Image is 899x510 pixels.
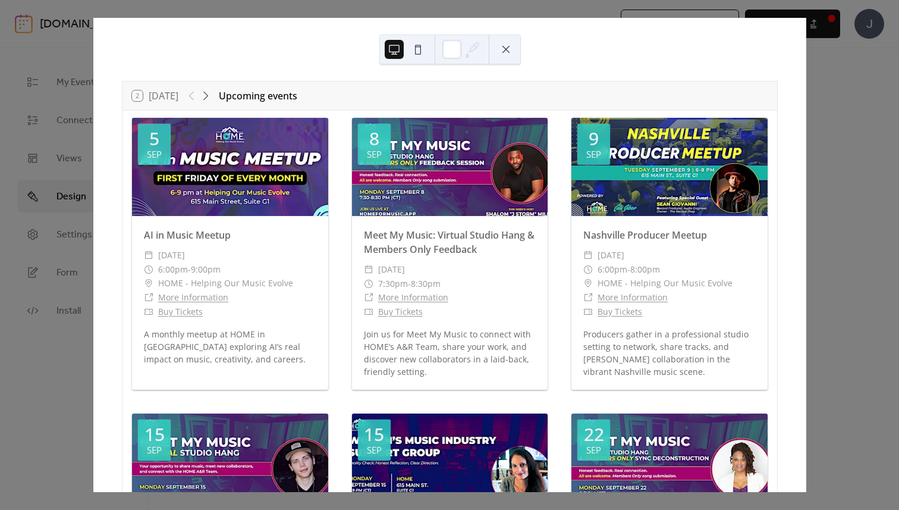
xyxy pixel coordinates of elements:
[630,262,660,277] span: 8:00pm
[627,262,630,277] span: -
[586,150,601,159] div: Sep
[191,262,221,277] span: 9:00pm
[144,305,153,319] div: ​
[583,290,593,305] div: ​
[583,248,593,262] div: ​
[378,306,423,317] a: Buy Tickets
[364,290,373,305] div: ​
[158,306,203,317] a: Buy Tickets
[369,130,379,148] div: 8
[586,446,601,455] div: Sep
[144,229,231,242] a: AI in Music Meetup
[158,276,293,290] span: HOME - Helping Our Music Evolve
[147,446,162,455] div: Sep
[598,262,627,277] span: 6:00pm
[367,150,382,159] div: Sep
[149,130,159,148] div: 5
[367,446,382,455] div: Sep
[132,328,328,365] div: A monthly meetup at HOME in [GEOGRAPHIC_DATA] exploring AI’s real impact on music, creativity, an...
[144,425,165,443] div: 15
[352,328,548,378] div: Join us for Meet My Music to connect with HOME’s A&R Team, share your work, and discover new coll...
[378,262,405,277] span: [DATE]
[378,277,408,291] span: 7:30pm
[144,248,153,262] div: ​
[598,292,668,303] a: More Information
[144,276,153,290] div: ​
[411,277,441,291] span: 8:30pm
[144,290,153,305] div: ​
[364,425,384,443] div: 15
[408,277,411,291] span: -
[583,229,707,242] a: Nashville Producer Meetup
[583,305,593,319] div: ​
[158,292,228,303] a: More Information
[584,425,604,443] div: 22
[583,276,593,290] div: ​
[583,262,593,277] div: ​
[147,150,162,159] div: Sep
[158,262,188,277] span: 6:00pm
[598,248,624,262] span: [DATE]
[364,305,373,319] div: ​
[364,229,535,256] a: Meet My Music: Virtual Studio Hang & Members Only Feedback
[364,262,373,277] div: ​
[571,328,768,378] div: Producers gather in a professional studio setting to network, share tracks, and [PERSON_NAME] col...
[364,277,373,291] div: ​
[144,262,153,277] div: ​
[158,248,185,262] span: [DATE]
[219,89,297,103] div: Upcoming events
[378,292,448,303] a: More Information
[598,276,733,290] span: HOME - Helping Our Music Evolve
[598,306,642,317] a: Buy Tickets
[188,262,191,277] span: -
[589,130,599,148] div: 9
